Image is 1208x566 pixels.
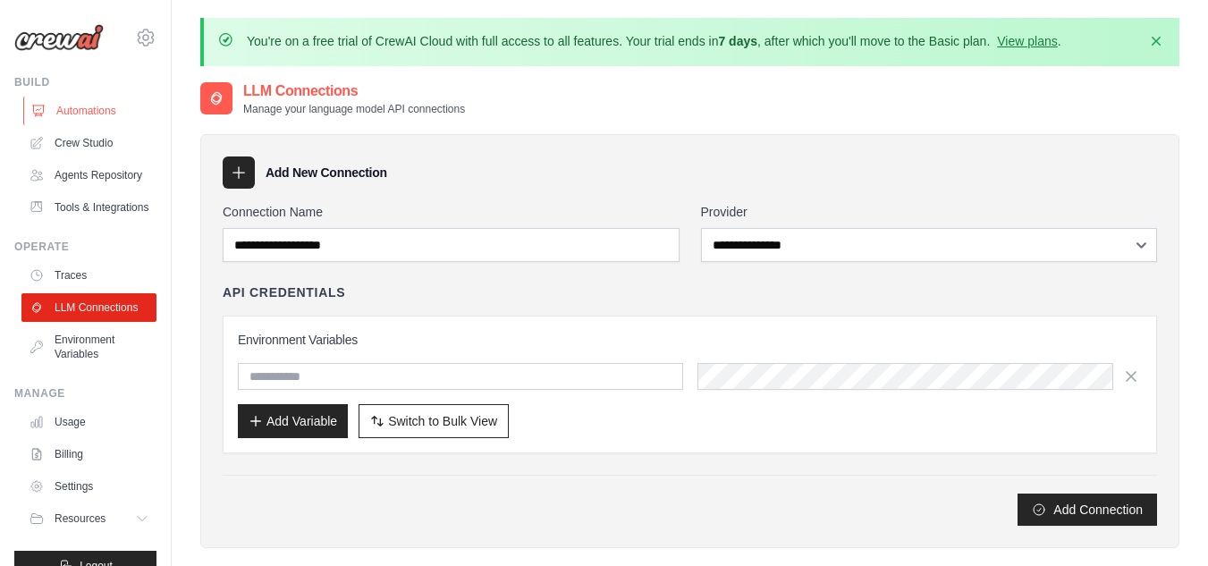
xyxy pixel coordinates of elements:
[21,408,156,436] a: Usage
[14,386,156,401] div: Manage
[14,24,104,51] img: Logo
[23,97,158,125] a: Automations
[388,412,497,430] span: Switch to Bulk View
[359,404,509,438] button: Switch to Bulk View
[21,504,156,533] button: Resources
[1018,494,1157,526] button: Add Connection
[243,80,465,102] h2: LLM Connections
[21,193,156,222] a: Tools & Integrations
[238,404,348,438] button: Add Variable
[997,34,1057,48] a: View plans
[223,203,680,221] label: Connection Name
[21,440,156,469] a: Billing
[21,161,156,190] a: Agents Repository
[243,102,465,116] p: Manage your language model API connections
[266,164,387,182] h3: Add New Connection
[21,472,156,501] a: Settings
[223,283,345,301] h4: API Credentials
[55,511,106,526] span: Resources
[21,293,156,322] a: LLM Connections
[247,32,1061,50] p: You're on a free trial of CrewAI Cloud with full access to all features. Your trial ends in , aft...
[701,203,1158,221] label: Provider
[21,325,156,368] a: Environment Variables
[238,331,1142,349] h3: Environment Variables
[718,34,757,48] strong: 7 days
[21,129,156,157] a: Crew Studio
[14,75,156,89] div: Build
[21,261,156,290] a: Traces
[14,240,156,254] div: Operate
